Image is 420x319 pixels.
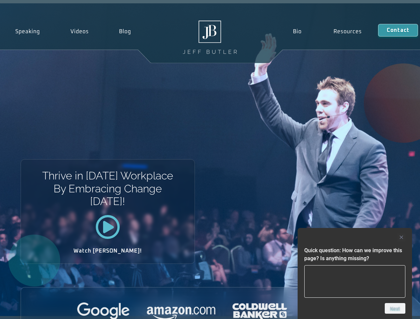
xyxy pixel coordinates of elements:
[104,24,146,39] a: Blog
[318,24,378,39] a: Resources
[44,248,171,254] h2: Watch [PERSON_NAME]!
[385,303,405,314] button: Next question
[42,169,174,208] h1: Thrive in [DATE] Workplace By Embracing Change [DATE]!
[55,24,104,39] a: Videos
[304,233,405,314] div: Quick question: How can we improve this page? Is anything missing?
[304,247,405,263] h2: Quick question: How can we improve this page? Is anything missing?
[387,28,409,33] span: Contact
[378,24,418,37] a: Contact
[277,24,378,39] nav: Menu
[397,233,405,241] button: Hide survey
[304,265,405,298] textarea: Quick question: How can we improve this page? Is anything missing?
[277,24,318,39] a: Bio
